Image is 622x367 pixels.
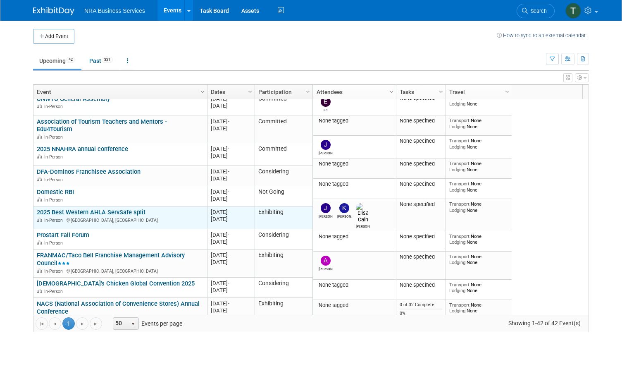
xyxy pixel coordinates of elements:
[319,150,333,155] div: Jennifer Bonilla
[33,7,74,15] img: ExhibitDay
[255,186,312,206] td: Not Going
[400,85,440,99] a: Tasks
[228,232,229,238] span: -
[44,269,65,274] span: In-Person
[565,3,581,19] img: Terry Gamal ElDin
[317,85,391,99] a: Attendees
[37,267,203,274] div: [GEOGRAPHIC_DATA], [GEOGRAPHIC_DATA]
[400,181,443,187] div: None specified
[228,280,229,286] span: -
[37,168,141,175] a: DFA-Dominos Franchisee Association
[37,85,202,99] a: Event
[356,203,370,223] img: Elisa Cain
[211,252,251,259] div: [DATE]
[317,118,393,124] div: None tagged
[37,145,128,153] a: 2025 NNAHRA annual conference
[38,321,45,327] span: Go to the first page
[387,85,396,97] a: Column Settings
[449,144,467,150] span: Lodging:
[228,300,229,307] span: -
[449,259,467,265] span: Lodging:
[37,300,200,315] a: NACS (National Association of Convenience Stores) Annual Conference
[44,154,65,160] span: In-Person
[449,288,467,293] span: Lodging:
[211,280,251,287] div: [DATE]
[449,282,471,288] span: Transport:
[255,229,312,249] td: Considering
[37,269,42,273] img: In-Person Event
[400,161,443,167] div: None specified
[337,213,352,218] div: Kay Allen
[400,311,443,317] div: 0%
[247,89,253,95] span: Column Settings
[517,4,555,18] a: Search
[44,240,65,246] span: In-Person
[228,118,229,125] span: -
[211,125,251,132] div: [DATE]
[37,104,42,108] img: In-Person Event
[449,239,467,245] span: Lodging:
[102,317,191,330] span: Events per page
[449,85,506,99] a: Travel
[255,93,312,115] td: Committed
[211,300,251,307] div: [DATE]
[339,203,349,213] img: Kay Allen
[130,321,136,327] span: select
[449,118,509,130] div: None None
[400,302,443,308] div: 0 of 32 Complete
[83,53,119,69] a: Past321
[37,118,167,133] a: Association of Tourism Teachers and Mentors - Edu4Tourism
[321,203,331,213] img: Jennifer Bonilla
[37,240,42,245] img: In-Person Event
[37,177,42,181] img: In-Person Event
[211,118,251,125] div: [DATE]
[211,145,251,152] div: [DATE]
[437,85,446,97] a: Column Settings
[36,317,48,330] a: Go to the first page
[528,8,547,14] span: Search
[246,85,255,97] a: Column Settings
[449,181,509,193] div: None None
[449,308,467,314] span: Lodging:
[258,85,307,99] a: Participation
[37,95,110,103] a: UNWTO General Assembly
[317,233,393,240] div: None tagged
[66,57,75,63] span: 42
[44,218,65,223] span: In-Person
[449,207,467,213] span: Lodging:
[49,317,61,330] a: Go to the previous page
[228,252,229,258] span: -
[400,254,443,260] div: None specified
[449,233,509,245] div: None None
[449,187,467,193] span: Lodging:
[33,53,81,69] a: Upcoming42
[211,209,251,216] div: [DATE]
[321,256,331,266] img: Angela Schuster
[255,206,312,229] td: Exhibiting
[255,115,312,143] td: Committed
[317,161,393,167] div: None tagged
[228,168,229,175] span: -
[497,32,589,38] a: How to sync to an external calendar...
[228,209,229,215] span: -
[211,102,251,109] div: [DATE]
[93,321,99,327] span: Go to the last page
[305,89,311,95] span: Column Settings
[449,95,509,107] div: None None
[211,307,251,314] div: [DATE]
[255,278,312,298] td: Considering
[319,266,333,271] div: Angela Schuster
[84,7,145,14] span: NRA Business Services
[211,195,251,202] div: [DATE]
[449,161,471,166] span: Transport:
[400,138,443,144] div: None specified
[400,118,443,124] div: None specified
[79,321,86,327] span: Go to the next page
[211,238,251,245] div: [DATE]
[211,287,251,294] div: [DATE]
[449,161,509,173] div: None None
[449,254,471,259] span: Transport:
[255,249,312,278] td: Exhibiting
[211,175,251,182] div: [DATE]
[198,85,207,97] a: Column Settings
